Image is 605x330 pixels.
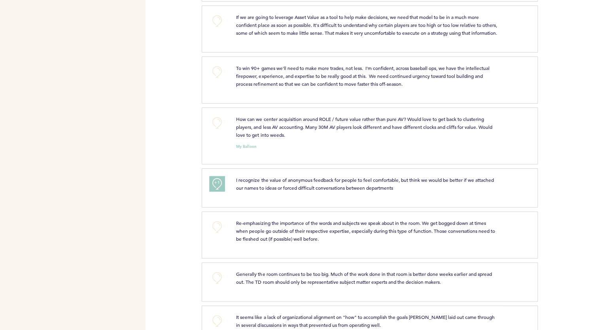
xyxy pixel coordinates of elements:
small: My Balloon [236,145,257,149]
span: Generally the room continues to be too big. Much of the work done in that room is better done wee... [236,271,493,285]
span: Re-emphasizing the importance of the words and subjects we speak about in the room. We get bogged... [236,220,496,242]
span: To win 90+ games we'll need to make more trades, not less. I'm confident, across baseball ops, we... [236,65,490,87]
button: +1 [209,176,225,192]
span: It seems like a lack of organizational alignment on "how" to accomplish the goals [PERSON_NAME] l... [236,314,495,328]
span: If we are going to leverage Asset Value as a tool to help make decisions, we need that model to b... [236,14,498,36]
span: I recognize the value of anonymous feedback for people to feel comfortable, but think we would be... [236,177,495,191]
span: +1 [214,179,220,187]
span: How can we center acquisition around ROLE / future value rather than pure AV? Would love to get b... [236,116,493,138]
